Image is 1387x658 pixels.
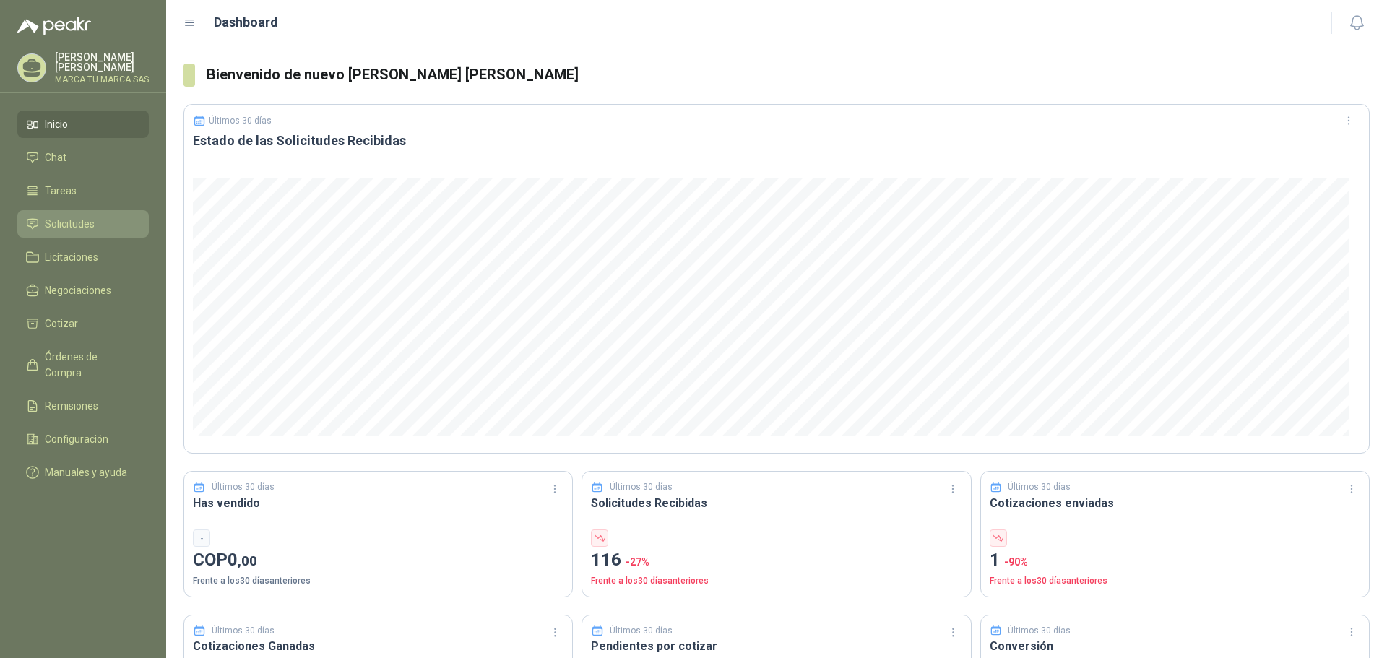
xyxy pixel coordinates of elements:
[990,494,1360,512] h3: Cotizaciones enviadas
[17,17,91,35] img: Logo peakr
[45,431,108,447] span: Configuración
[45,116,68,132] span: Inicio
[990,547,1360,574] p: 1
[17,310,149,337] a: Cotizar
[1008,624,1071,638] p: Últimos 30 días
[45,464,127,480] span: Manuales y ayuda
[193,637,563,655] h3: Cotizaciones Ganadas
[990,574,1360,588] p: Frente a los 30 días anteriores
[17,177,149,204] a: Tareas
[45,398,98,414] span: Remisiones
[193,132,1360,150] h3: Estado de las Solicitudes Recibidas
[209,116,272,126] p: Últimos 30 días
[238,553,257,569] span: ,00
[193,529,210,547] div: -
[228,550,257,570] span: 0
[207,64,1370,86] h3: Bienvenido de nuevo [PERSON_NAME] [PERSON_NAME]
[17,144,149,171] a: Chat
[591,637,962,655] h3: Pendientes por cotizar
[193,547,563,574] p: COP
[17,243,149,271] a: Licitaciones
[55,75,149,84] p: MARCA TU MARCA SAS
[214,12,278,33] h1: Dashboard
[193,574,563,588] p: Frente a los 30 días anteriores
[45,150,66,165] span: Chat
[591,574,962,588] p: Frente a los 30 días anteriores
[17,459,149,486] a: Manuales y ayuda
[990,637,1360,655] h3: Conversión
[17,343,149,386] a: Órdenes de Compra
[45,216,95,232] span: Solicitudes
[212,480,275,494] p: Últimos 30 días
[610,480,673,494] p: Últimos 30 días
[45,183,77,199] span: Tareas
[17,392,149,420] a: Remisiones
[45,249,98,265] span: Licitaciones
[17,111,149,138] a: Inicio
[626,556,649,568] span: -27 %
[55,52,149,72] p: [PERSON_NAME] [PERSON_NAME]
[17,210,149,238] a: Solicitudes
[17,425,149,453] a: Configuración
[1008,480,1071,494] p: Últimos 30 días
[610,624,673,638] p: Últimos 30 días
[1004,556,1028,568] span: -90 %
[45,282,111,298] span: Negociaciones
[45,349,135,381] span: Órdenes de Compra
[591,494,962,512] h3: Solicitudes Recibidas
[17,277,149,304] a: Negociaciones
[212,624,275,638] p: Últimos 30 días
[591,547,962,574] p: 116
[45,316,78,332] span: Cotizar
[193,494,563,512] h3: Has vendido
